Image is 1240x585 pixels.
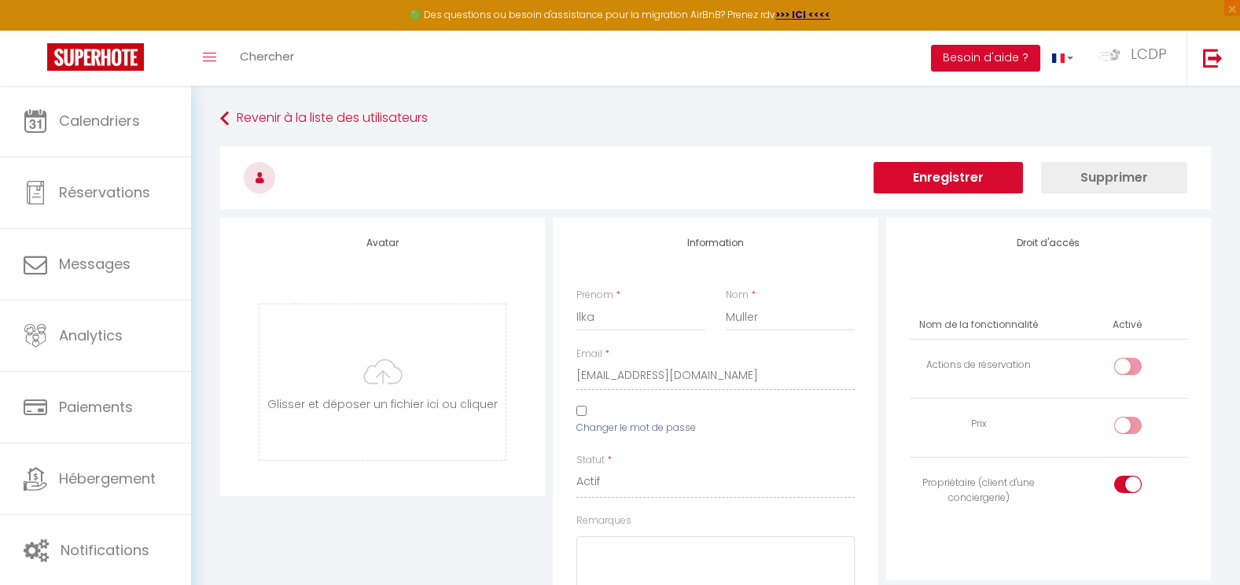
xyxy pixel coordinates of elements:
[576,513,631,528] label: Remarques
[874,162,1023,193] button: Enregistrer
[1131,44,1167,64] span: LCDP
[1041,162,1187,193] button: Supprimer
[1106,311,1148,339] th: Activé
[576,288,613,303] label: Prénom
[931,45,1040,72] button: Besoin d'aide ?
[59,326,123,345] span: Analytics
[576,421,696,436] label: Changer le mot de passe
[910,237,1187,248] h4: Droit d'accès
[916,417,1043,432] div: Prix
[59,254,131,274] span: Messages
[47,43,144,71] img: Super Booking
[916,476,1043,506] div: Propriétaire (client d'une conciergerie)
[59,469,156,488] span: Hébergement
[576,347,602,362] label: Email
[220,105,1211,133] a: Revenir à la liste des utilisateurs
[59,182,150,202] span: Réservations
[59,397,133,417] span: Paiements
[61,540,149,560] span: Notifications
[1203,48,1223,68] img: logout
[726,288,749,303] label: Nom
[1085,31,1187,86] a: ... LCDP
[240,48,294,64] span: Chercher
[59,111,140,131] span: Calendriers
[576,453,605,468] label: Statut
[244,237,521,248] h4: Avatar
[1097,46,1120,63] img: ...
[228,31,306,86] a: Chercher
[775,8,830,21] a: >>> ICI <<<<
[910,311,1049,339] th: Nom de la fonctionnalité
[916,358,1043,373] div: Actions de réservation
[576,237,854,248] h4: Information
